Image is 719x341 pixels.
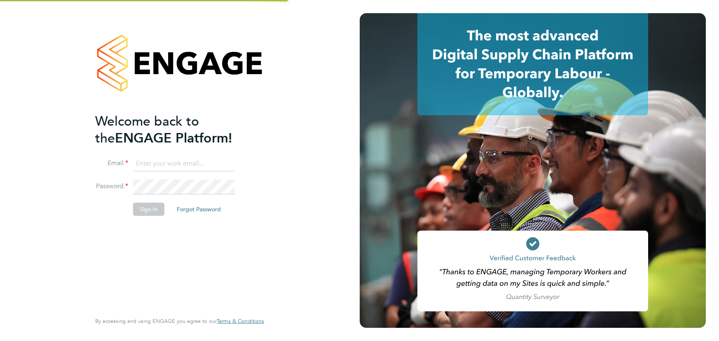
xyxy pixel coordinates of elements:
[95,182,128,191] label: Password
[95,113,256,147] h2: ENGAGE Platform!
[95,318,264,325] span: By accessing and using ENGAGE you agree to our
[170,203,227,216] button: Forgot Password
[133,203,164,216] button: Sign In
[95,113,199,146] span: Welcome back to the
[133,156,235,171] input: Enter your work email...
[217,318,264,325] span: Terms & Conditions
[217,318,264,325] a: Terms & Conditions
[95,159,128,168] label: Email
